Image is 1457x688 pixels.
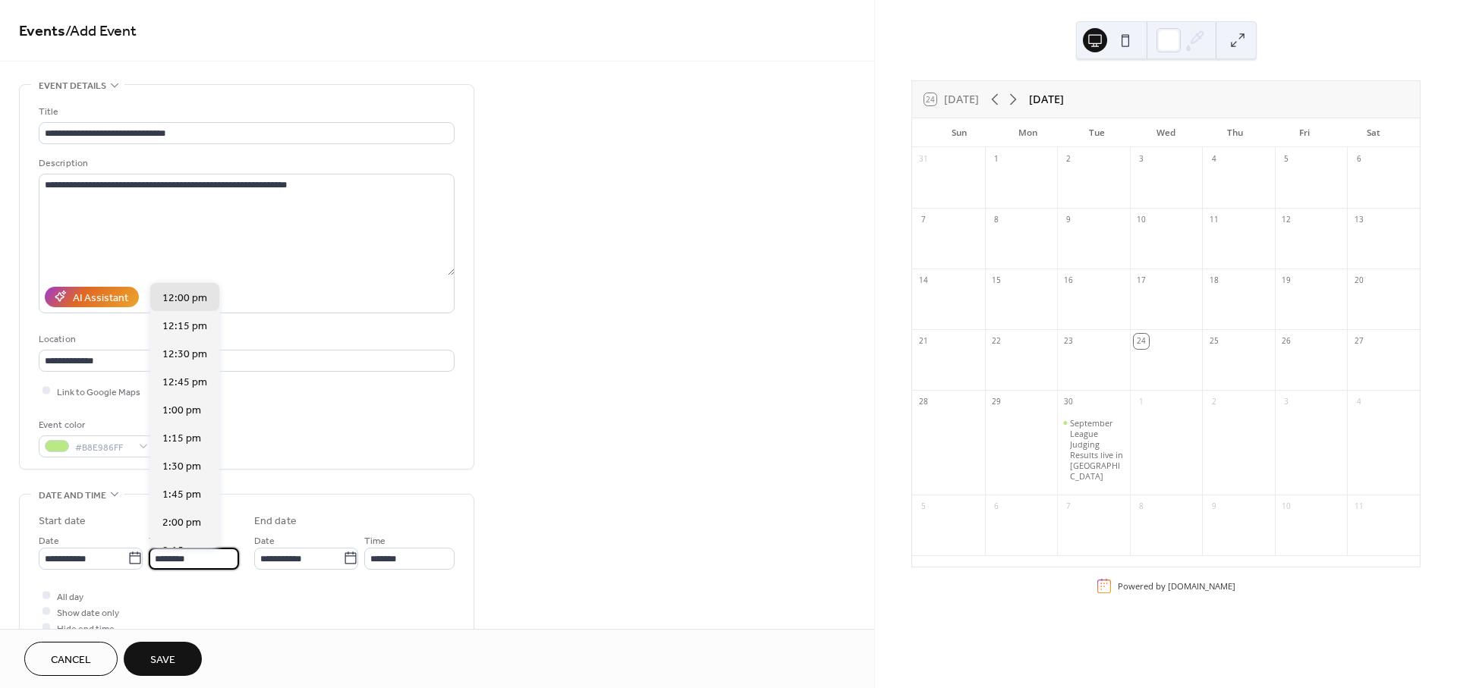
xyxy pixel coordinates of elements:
div: Sat [1339,118,1408,147]
span: 12:00 pm [162,291,207,306]
div: 27 [1352,334,1367,349]
div: 26 [1279,334,1294,349]
div: 4 [1352,394,1367,410]
div: 1 [989,152,1004,167]
div: 9 [1207,499,1222,514]
span: 2:00 pm [162,515,201,531]
div: 11 [1207,212,1222,228]
span: All day [57,589,83,605]
span: Date [39,532,59,548]
div: 4 [1207,152,1222,167]
div: Thu [1201,118,1270,147]
div: 19 [1279,273,1294,288]
div: 23 [1062,334,1077,349]
span: 12:30 pm [162,347,207,363]
div: 7 [1062,499,1077,514]
button: Cancel [24,642,118,676]
div: 3 [1279,394,1294,410]
div: 22 [989,334,1004,349]
span: Date and time [39,488,106,504]
span: 1:15 pm [162,431,201,447]
div: September League Judging Results live in Crosscare [1057,418,1130,482]
div: 8 [989,212,1004,228]
a: Events [19,17,65,46]
span: Date [254,532,275,548]
div: Tue [1062,118,1131,147]
span: Cancel [51,652,91,668]
div: Start date [39,514,86,529]
div: 6 [989,499,1004,514]
span: / Add Event [65,17,137,46]
div: Fri [1270,118,1339,147]
div: 28 [916,394,931,410]
span: Save [150,652,175,668]
span: Time [364,532,385,548]
div: 17 [1134,273,1149,288]
div: Location [39,331,452,347]
span: 1:00 pm [162,403,201,419]
div: 31 [916,152,931,167]
span: Link to Google Maps [57,384,140,400]
span: #B8E986FF [75,439,131,455]
span: 1:45 pm [162,487,201,503]
div: September League Judging Results live in [GEOGRAPHIC_DATA] [1070,418,1123,482]
div: 3 [1134,152,1149,167]
div: 11 [1352,499,1367,514]
span: Event details [39,78,106,94]
div: 24 [1134,334,1149,349]
div: 14 [916,273,931,288]
div: 9 [1062,212,1077,228]
div: 7 [916,212,931,228]
div: 5 [916,499,931,514]
div: Mon [993,118,1062,147]
div: 8 [1134,499,1149,514]
div: 15 [989,273,1004,288]
div: 30 [1062,394,1077,410]
div: 16 [1062,273,1077,288]
button: AI Assistant [45,287,139,307]
div: 10 [1134,212,1149,228]
div: 1 [1134,394,1149,410]
div: AI Assistant [73,290,128,306]
div: Powered by [1118,580,1235,592]
span: 12:45 pm [162,375,207,391]
div: 12 [1279,212,1294,228]
div: 5 [1279,152,1294,167]
a: [DOMAIN_NAME] [1168,580,1235,592]
div: 2 [1062,152,1077,167]
div: 21 [916,334,931,349]
span: 1:30 pm [162,459,201,475]
div: 18 [1207,273,1222,288]
div: 10 [1279,499,1294,514]
div: 29 [989,394,1004,410]
div: End date [254,514,297,529]
div: [DATE] [1029,91,1064,108]
div: Sun [924,118,993,147]
div: Title [39,104,452,120]
div: 2 [1207,394,1222,410]
span: 12:15 pm [162,319,207,335]
span: Hide end time [57,620,115,636]
div: Event color [39,417,153,433]
div: 25 [1207,334,1222,349]
div: 13 [1352,212,1367,228]
div: 20 [1352,273,1367,288]
div: Description [39,156,452,171]
span: Show date only [57,605,119,620]
span: Time [149,532,170,548]
div: Wed [1131,118,1201,147]
button: Save [124,642,202,676]
div: 6 [1352,152,1367,167]
span: 2:15 pm [162,543,201,559]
